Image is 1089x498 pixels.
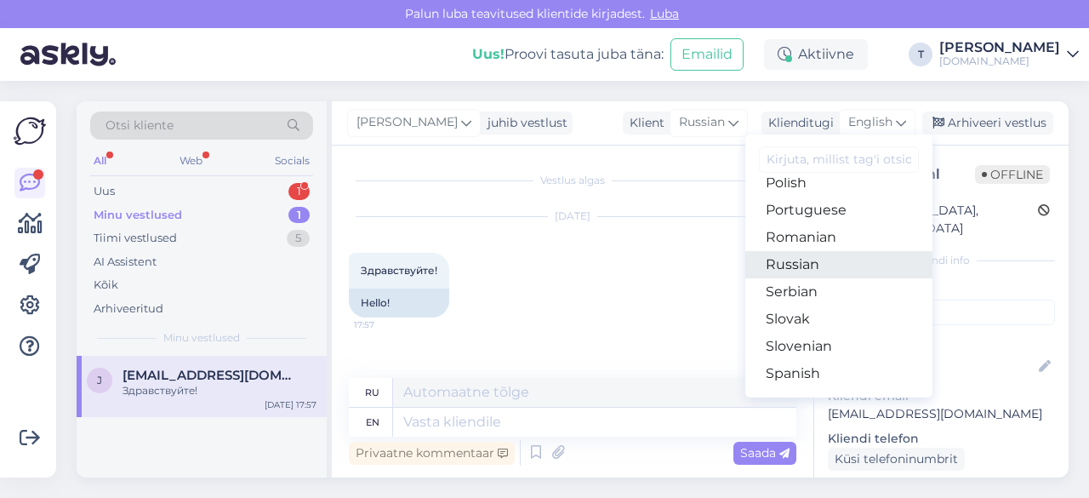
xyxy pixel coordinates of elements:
[94,254,157,271] div: AI Assistent
[361,264,437,277] span: Здравствуйте!
[745,224,932,251] a: Romanian
[265,398,316,411] div: [DATE] 17:57
[828,448,965,471] div: Küsi telefoninumbrit
[94,277,118,294] div: Kõik
[939,54,1060,68] div: [DOMAIN_NAME]
[828,253,1055,268] div: Kliendi info
[365,378,379,407] div: ru
[745,197,932,224] a: Portuguese
[828,430,1055,448] p: Kliendi telefon
[745,251,932,278] a: Russian
[828,405,1055,423] p: [EMAIL_ADDRESS][DOMAIN_NAME]
[472,46,505,62] b: Uus!
[14,115,46,147] img: Askly Logo
[759,146,919,173] input: Kirjuta, millist tag'i otsid
[94,230,177,247] div: Tiimi vestlused
[356,113,458,132] span: [PERSON_NAME]
[349,209,796,224] div: [DATE]
[481,114,567,132] div: juhib vestlust
[679,113,725,132] span: Russian
[349,442,515,465] div: Privaatne kommentaar
[287,230,310,247] div: 5
[740,445,790,461] span: Saada
[939,41,1060,54] div: [PERSON_NAME]
[645,6,684,21] span: Luba
[123,383,316,398] div: Здравствуйте!
[94,183,115,200] div: Uus
[176,150,206,172] div: Web
[828,387,1055,405] p: Kliendi email
[909,43,932,66] div: T
[366,408,379,437] div: en
[828,300,1055,325] input: Lisa tag
[939,41,1079,68] a: [PERSON_NAME][DOMAIN_NAME]
[670,38,744,71] button: Emailid
[94,301,163,318] div: Arhiveeritud
[761,114,834,132] div: Klienditugi
[975,165,1050,184] span: Offline
[848,113,892,132] span: English
[828,332,1055,350] p: Kliendi nimi
[97,374,102,386] span: j
[745,306,932,333] a: Slovak
[922,112,1053,135] div: Arhiveeri vestlus
[349,173,796,188] div: Vestlus algas
[349,289,449,318] div: Hello!
[745,333,932,360] a: Slovenian
[745,360,932,387] a: Spanish
[833,202,1038,238] div: [GEOGRAPHIC_DATA], [GEOGRAPHIC_DATA]
[163,330,240,346] span: Minu vestlused
[828,278,1055,296] p: Kliendi tag'id
[271,150,313,172] div: Socials
[745,169,932,197] a: Polish
[472,44,664,65] div: Proovi tasuta juba täna:
[745,278,932,306] a: Serbian
[288,183,310,200] div: 1
[288,207,310,224] div: 1
[123,368,299,383] span: jkoroseva@gmail.com
[623,114,664,132] div: Klient
[354,318,418,331] span: 17:57
[90,150,110,172] div: All
[829,358,1035,376] input: Lisa nimi
[94,207,182,224] div: Minu vestlused
[105,117,174,135] span: Otsi kliente
[745,387,932,415] a: Swedish
[764,39,868,70] div: Aktiivne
